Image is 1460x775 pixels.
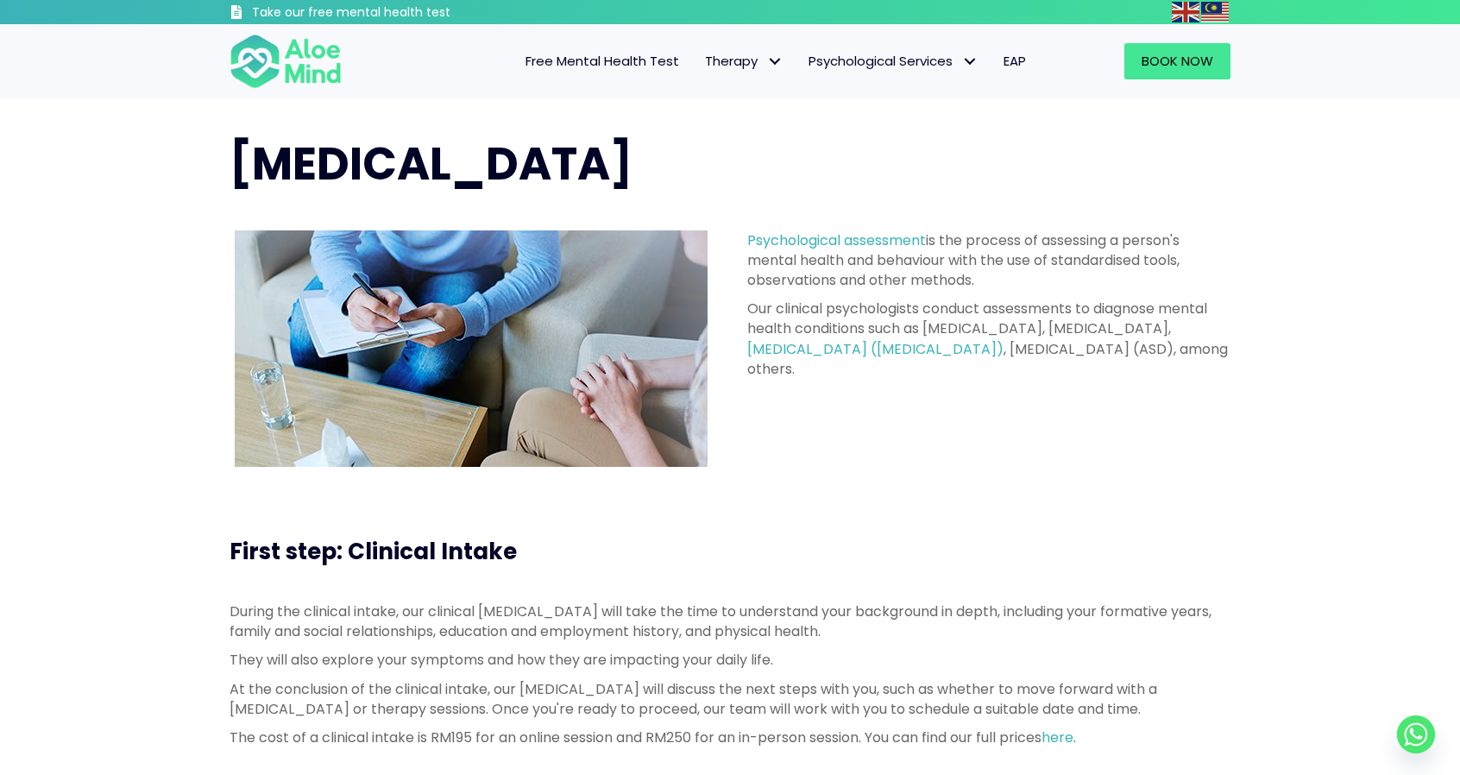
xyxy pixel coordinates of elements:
a: English [1172,2,1201,22]
img: ms [1201,2,1229,22]
p: At the conclusion of the clinical intake, our [MEDICAL_DATA] will discuss the next steps with you... [230,679,1230,719]
a: here [1042,728,1073,747]
nav: Menu [364,43,1039,79]
span: Therapy: submenu [762,49,787,74]
a: Free Mental Health Test [513,43,692,79]
a: Take our free mental health test [230,4,543,24]
a: Book Now [1124,43,1230,79]
span: Free Mental Health Test [525,52,679,70]
p: is the process of assessing a person's mental health and behaviour with the use of standardised t... [747,230,1230,291]
span: Psychological Services [809,52,978,70]
a: Psychological ServicesPsychological Services: submenu [796,43,991,79]
p: During the clinical intake, our clinical [MEDICAL_DATA] will take the time to understand your bac... [230,602,1230,641]
span: EAP [1004,52,1026,70]
p: They will also explore your symptoms and how they are impacting your daily life. [230,650,1230,670]
a: Malay [1201,2,1230,22]
span: Therapy [705,52,783,70]
h3: Take our free mental health test [252,4,543,22]
a: Whatsapp [1397,715,1435,753]
a: Psychological assessment [747,230,926,250]
img: Aloe mind Logo [230,33,342,90]
p: The cost of a clinical intake is RM195 for an online session and RM250 for an in-person session. ... [230,728,1230,747]
a: TherapyTherapy: submenu [692,43,796,79]
img: en [1172,2,1199,22]
span: Psychological Services: submenu [957,49,982,74]
span: First step: Clinical Intake [230,536,517,567]
img: psychological assessment [235,230,708,467]
a: [MEDICAL_DATA] ([MEDICAL_DATA]) [747,339,1004,359]
span: Book Now [1142,52,1213,70]
p: Our clinical psychologists conduct assessments to diagnose mental health conditions such as [MEDI... [747,299,1230,379]
a: EAP [991,43,1039,79]
span: [MEDICAL_DATA] [230,132,632,195]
